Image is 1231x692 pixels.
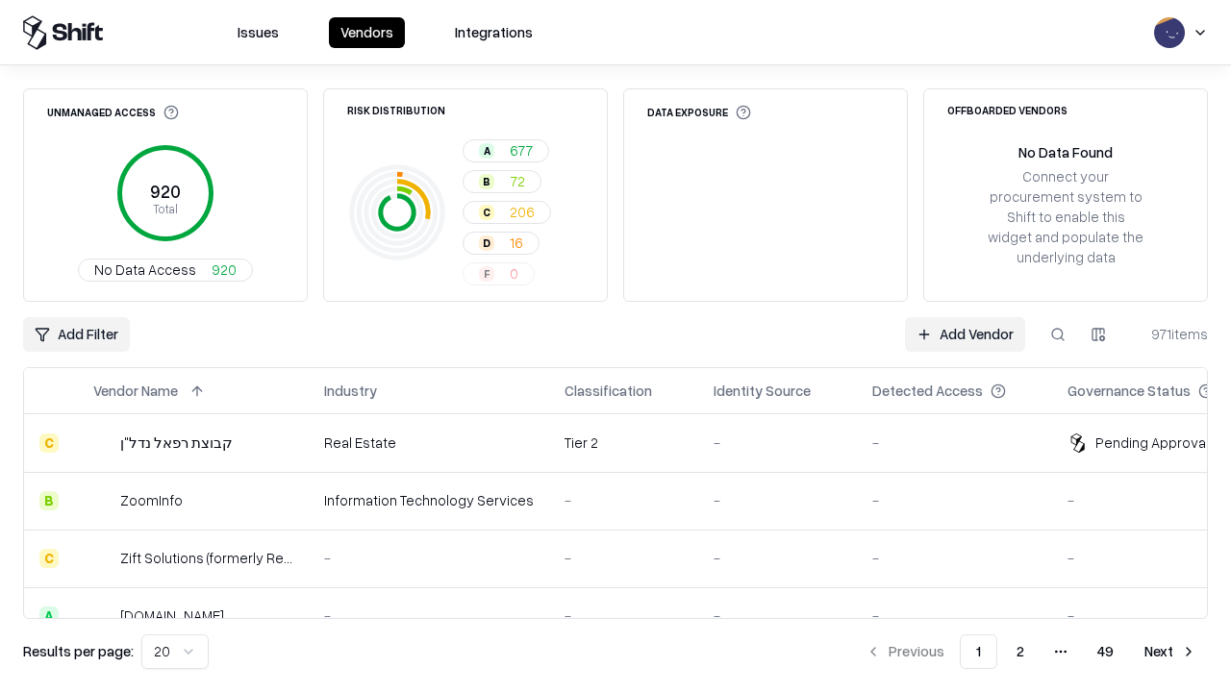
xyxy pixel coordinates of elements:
div: [DOMAIN_NAME] [120,605,224,626]
span: 72 [510,171,525,191]
button: B72 [463,170,541,193]
button: 2 [1001,634,1040,669]
div: No Data Found [1018,142,1113,162]
div: - [565,605,683,626]
span: No Data Access [94,259,196,280]
div: - [565,548,683,568]
div: Identity Source [714,381,811,401]
button: 49 [1082,634,1129,669]
div: ZoomInfo [120,490,183,510]
img: קבוצת רפאל נדל"ן [93,433,113,453]
span: 16 [510,233,523,253]
button: Integrations [443,17,544,48]
div: Real Estate [324,432,534,453]
div: Detected Access [872,381,983,401]
div: C [479,205,494,220]
div: - [872,490,1037,510]
tspan: Total [153,201,178,216]
p: Results per page: [23,641,134,661]
img: ZoomInfo [93,491,113,510]
div: - [324,548,534,568]
div: - [872,432,1037,453]
button: Issues [226,17,290,48]
div: - [714,548,842,568]
nav: pagination [854,634,1208,669]
span: 206 [510,202,535,222]
div: Unmanaged Access [47,105,179,120]
button: D16 [463,232,540,255]
button: Vendors [329,17,405,48]
div: - [714,605,842,626]
img: zieglergroup.com [93,606,113,626]
div: Vendor Name [93,381,178,401]
div: A [39,606,59,626]
div: Data Exposure [647,105,751,120]
div: Governance Status [1068,381,1191,401]
button: Next [1133,634,1208,669]
div: Offboarded Vendors [947,105,1068,115]
div: Tier 2 [565,432,683,453]
img: Zift Solutions (formerly Relayware) [93,549,113,568]
div: B [39,491,59,510]
div: D [479,235,494,251]
div: - [714,432,842,453]
div: Industry [324,381,377,401]
div: B [479,174,494,189]
div: - [565,490,683,510]
div: Zift Solutions (formerly Relayware) [120,548,293,568]
div: Connect your procurement system to Shift to enable this widget and populate the underlying data [986,166,1145,268]
div: C [39,433,59,453]
div: - [872,548,1037,568]
span: 920 [212,259,237,280]
div: קבוצת רפאל נדל"ן [120,432,233,453]
a: Add Vendor [905,317,1025,352]
div: C [39,549,59,568]
button: Add Filter [23,317,130,352]
div: - [324,605,534,626]
div: - [714,490,842,510]
div: Pending Approval [1095,432,1209,453]
button: A677 [463,139,549,162]
div: Classification [565,381,652,401]
button: 1 [960,634,997,669]
div: Information Technology Services [324,490,534,510]
div: Risk Distribution [347,105,445,115]
div: - [872,605,1037,626]
span: 677 [510,140,533,161]
div: A [479,143,494,159]
button: C206 [463,201,551,224]
div: 971 items [1131,324,1208,344]
tspan: 920 [150,181,181,202]
button: No Data Access920 [78,259,253,282]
